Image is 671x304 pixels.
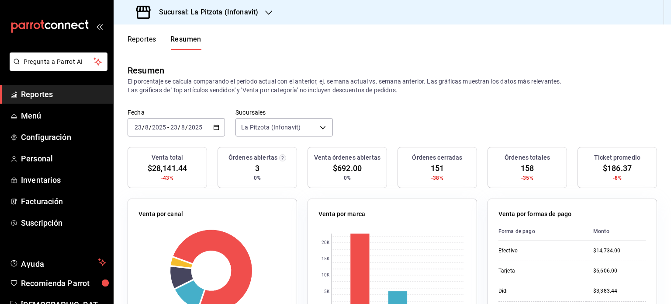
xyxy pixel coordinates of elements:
span: Reportes [21,88,106,100]
span: Configuración [21,131,106,143]
input: ---- [188,124,203,131]
p: Venta por canal [138,210,183,219]
div: $6,606.00 [593,267,646,275]
p: El porcentaje se calcula comparando el período actual con el anterior, ej. semana actual vs. sema... [128,77,657,94]
span: $692.00 [333,162,362,174]
span: Personal [21,153,106,164]
input: ---- [152,124,166,131]
span: Facturación [21,196,106,207]
span: Recomienda Parrot [21,277,106,289]
span: Menú [21,110,106,122]
span: 0% [254,174,261,182]
text: 15K [322,257,330,262]
button: Reportes [128,35,156,50]
span: -35% [521,174,533,182]
span: / [178,124,180,131]
h3: Venta total [152,153,183,162]
span: 3 [255,162,259,174]
div: $3,383.44 [593,287,646,295]
p: Venta por formas de pago [498,210,571,219]
text: 10K [322,273,330,278]
input: -- [134,124,142,131]
button: Pregunta a Parrot AI [10,52,107,71]
span: -38% [431,174,443,182]
input: -- [170,124,178,131]
span: / [185,124,188,131]
div: Didi [498,287,579,295]
span: / [149,124,152,131]
label: Sucursales [235,109,333,115]
div: Resumen [128,64,164,77]
span: Inventarios [21,174,106,186]
h3: Venta órdenes abiertas [314,153,380,162]
span: Pregunta a Parrot AI [24,57,94,66]
div: $14,734.00 [593,247,646,255]
input: -- [181,124,185,131]
span: - [167,124,169,131]
button: open_drawer_menu [96,23,103,30]
span: 0% [344,174,351,182]
th: Monto [586,222,646,241]
span: 158 [521,162,534,174]
span: La Pitzota (Infonavit) [241,123,301,132]
h3: Órdenes cerradas [412,153,462,162]
span: $28,141.44 [148,162,187,174]
h3: Ticket promedio [594,153,640,162]
span: -43% [161,174,173,182]
div: Tarjeta [498,267,579,275]
a: Pregunta a Parrot AI [6,63,107,73]
input: -- [145,124,149,131]
p: Venta por marca [318,210,365,219]
label: Fecha [128,109,225,115]
span: 151 [431,162,444,174]
span: Ayuda [21,257,95,268]
h3: Órdenes abiertas [228,153,277,162]
span: $186.37 [603,162,632,174]
text: 5K [324,290,330,294]
div: navigation tabs [128,35,201,50]
button: Resumen [170,35,201,50]
div: Efectivo [498,247,579,255]
span: -8% [613,174,622,182]
h3: Sucursal: La Pitzota (Infonavit) [152,7,258,17]
th: Forma de pago [498,222,586,241]
h3: Órdenes totales [505,153,550,162]
span: Suscripción [21,217,106,229]
span: / [142,124,145,131]
text: 20K [322,241,330,245]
